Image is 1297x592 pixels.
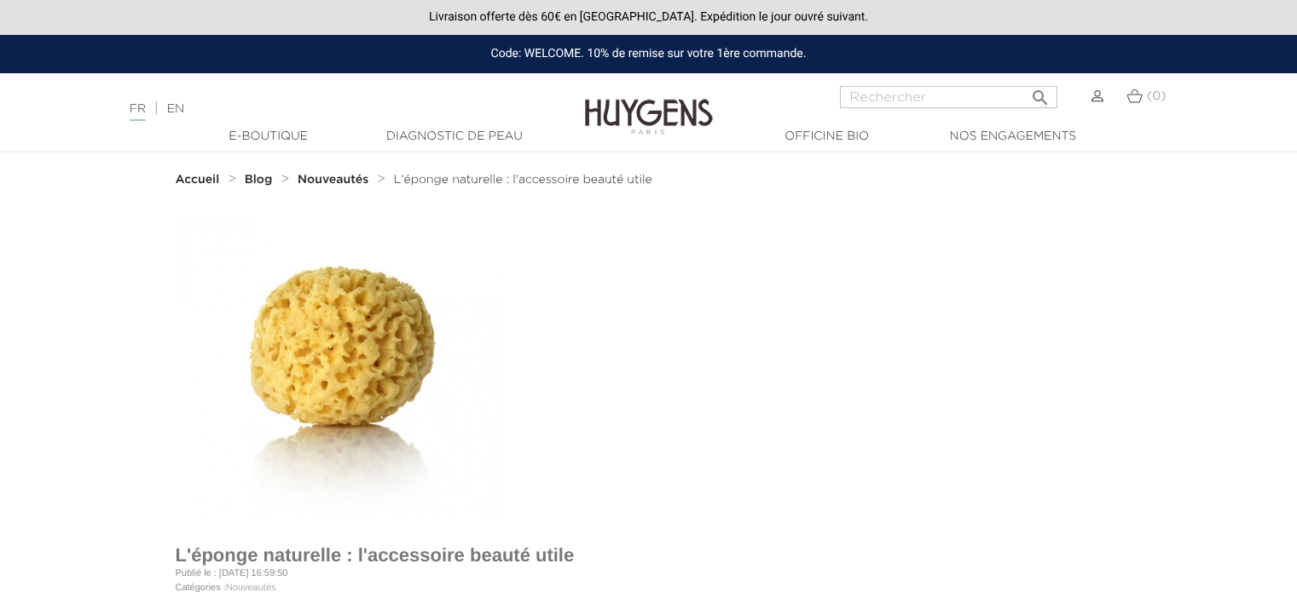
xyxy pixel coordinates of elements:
[167,103,184,115] a: EN
[394,173,652,187] a: L'éponge naturelle : l'accessoire beauté utile
[298,174,368,186] strong: Nouveautés
[1030,83,1051,103] i: 
[298,173,373,187] a: Nouveautés
[176,544,1122,566] h1: L'éponge naturelle : l'accessoire beauté utile
[130,103,146,121] a: FR
[183,128,354,146] a: E-Boutique
[245,173,277,187] a: Blog
[1025,81,1056,104] button: 
[394,174,652,186] span: L'éponge naturelle : l'accessoire beauté utile
[176,221,504,519] img: L'éponge naturelle : l'accessoire beauté utile
[585,72,713,137] img: Huygens
[176,173,223,187] a: Accueil
[176,174,220,186] strong: Accueil
[245,174,273,186] strong: Blog
[742,128,912,146] a: Officine Bio
[928,128,1098,146] a: Nos engagements
[369,128,540,146] a: Diagnostic de peau
[1147,90,1166,102] span: (0)
[840,86,1057,108] input: Rechercher
[121,99,528,119] div: |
